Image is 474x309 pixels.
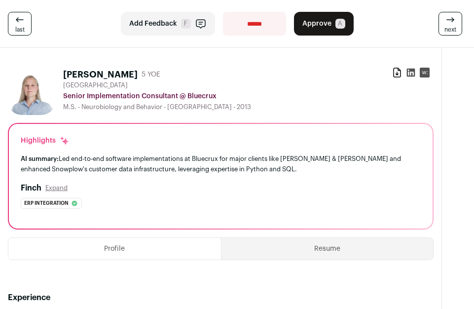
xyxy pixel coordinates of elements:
button: Resume [221,238,434,260]
span: [GEOGRAPHIC_DATA] [63,81,128,89]
span: last [15,26,25,34]
h2: Finch [21,182,41,194]
span: F [181,19,191,29]
div: 5 YOE [142,70,160,79]
span: Add Feedback [129,19,177,29]
div: Led end-to-end software implementations at Bluecrux for major clients like [PERSON_NAME] & [PERSO... [21,154,421,174]
h2: Experience [8,292,434,304]
button: Profile [8,238,221,260]
span: AI summary: [21,155,59,162]
h1: [PERSON_NAME] [63,68,138,81]
img: 2e57c0fa6d609b3cfb127f73844fd682f0342cad4c9fb5a273a180f17d906208.jpg [8,68,55,115]
div: Highlights [21,136,70,146]
span: Approve [302,19,331,29]
button: Approve A [294,12,354,36]
a: last [8,12,32,36]
button: Expand [45,184,68,192]
div: Senior Implementation Consultant @ Bluecrux [63,91,434,101]
span: next [444,26,456,34]
button: Add Feedback F [121,12,215,36]
div: M.S. - Neurobiology and Behavior - [GEOGRAPHIC_DATA] - 2013 [63,103,434,111]
span: Erp integration [24,198,69,208]
a: next [438,12,462,36]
